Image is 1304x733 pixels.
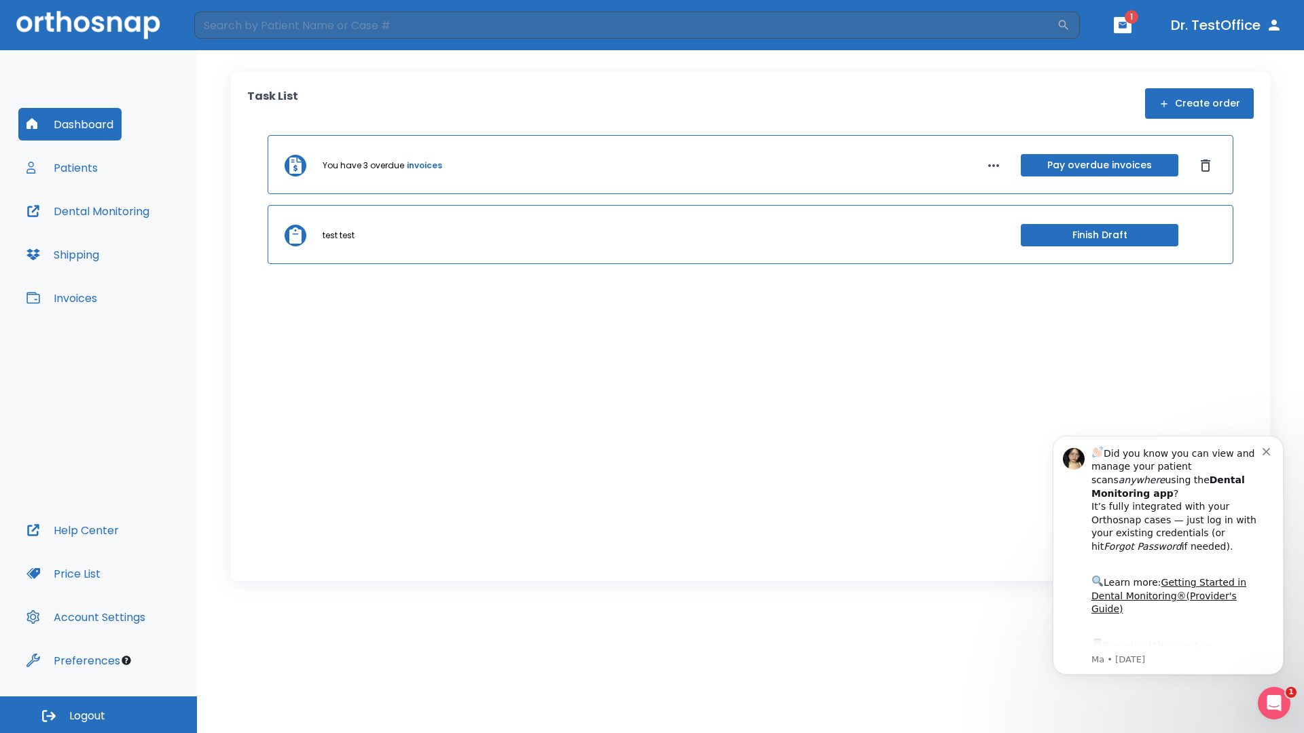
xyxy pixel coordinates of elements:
[323,159,404,172] p: You have 3 overdue
[1125,10,1138,24] span: 1
[1145,88,1254,119] button: Create order
[1021,224,1178,246] button: Finish Draft
[18,238,107,271] button: Shipping
[18,557,109,590] button: Price List
[120,654,132,666] div: Tooltip anchor
[16,11,160,39] img: Orthosnap
[18,282,105,314] button: Invoices
[1286,687,1297,698] span: 1
[323,229,355,242] p: test test
[18,151,106,184] button: Patients
[69,709,105,723] span: Logout
[247,88,298,119] p: Task List
[194,12,1057,39] input: Search by Patient Name or Case #
[18,601,153,633] button: Account Settings
[1032,419,1304,726] iframe: Intercom notifications message
[1021,154,1178,176] button: Pay overdue invoices
[18,644,128,677] button: Preferences
[18,514,127,546] button: Help Center
[18,108,122,140] button: Dashboard
[1195,155,1216,176] button: Dismiss
[18,195,158,227] button: Dental Monitoring
[1165,13,1288,37] button: Dr. TestOffice
[407,159,442,172] a: invoices
[1258,687,1290,719] iframe: Intercom live chat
